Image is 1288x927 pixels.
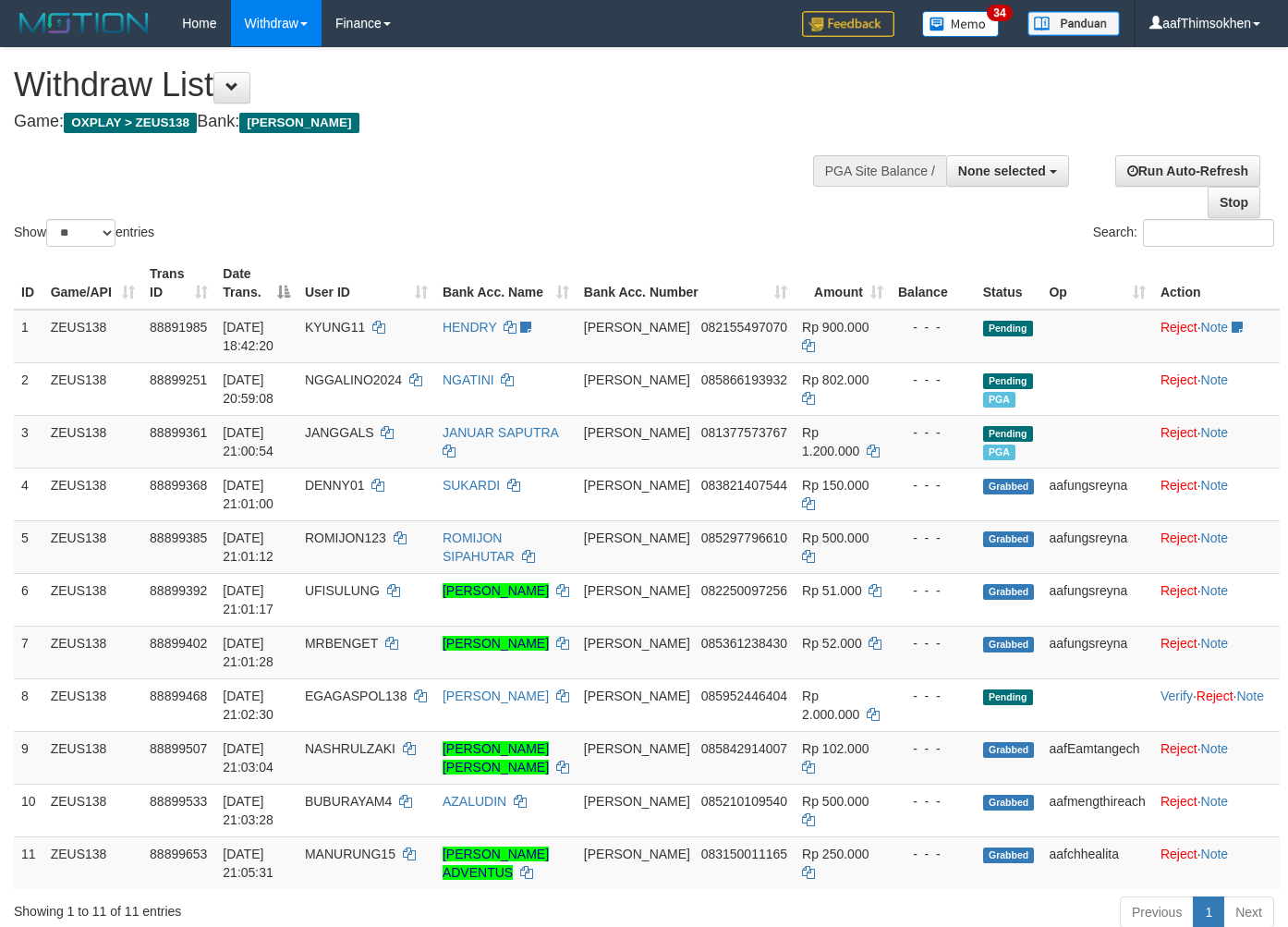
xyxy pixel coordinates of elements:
[1153,415,1280,468] td: ·
[701,689,787,703] span: Copy 085952446404 to clipboard
[1153,784,1280,836] td: ·
[1041,520,1152,573] td: aafungsreyna
[802,425,859,458] span: Rp 1.200.000
[584,741,690,756] span: [PERSON_NAME]
[43,678,142,731] td: ZEUS138
[223,372,273,406] span: [DATE] 20:59:08
[1160,320,1197,335] a: Reject
[443,372,494,387] a: NGATINI
[584,425,690,440] span: [PERSON_NAME]
[1201,794,1229,809] a: Note
[305,583,380,598] span: UFISULUNG
[983,426,1033,442] span: Pending
[223,847,273,880] span: [DATE] 21:05:31
[443,478,500,493] a: SUKARDI
[584,583,690,598] span: [PERSON_NAME]
[305,794,392,809] span: BUBURAYAM4
[1160,583,1197,598] a: Reject
[577,257,795,310] th: Bank Acc. Number: activate to sort column ascending
[1208,187,1260,218] a: Stop
[922,11,1000,37] img: Button%20Memo.svg
[1160,741,1197,756] a: Reject
[223,531,273,564] span: [DATE] 21:01:12
[223,320,273,353] span: [DATE] 18:42:20
[1201,531,1229,545] a: Note
[443,689,549,703] a: [PERSON_NAME]
[1160,636,1197,651] a: Reject
[14,678,43,731] td: 8
[14,836,43,889] td: 11
[305,741,395,756] span: NASHRULZAKI
[14,573,43,626] td: 6
[813,155,946,187] div: PGA Site Balance /
[43,257,142,310] th: Game/API: activate to sort column ascending
[1153,678,1280,731] td: · ·
[1201,636,1229,651] a: Note
[898,687,968,705] div: - - -
[898,845,968,863] div: - - -
[802,636,862,651] span: Rp 52.000
[1143,219,1274,247] input: Search:
[46,219,115,247] select: Showentries
[223,583,273,616] span: [DATE] 21:01:17
[305,689,407,703] span: EGAGASPOL138
[802,847,869,861] span: Rp 250.000
[443,320,497,335] a: HENDRY
[898,423,968,442] div: - - -
[14,626,43,678] td: 7
[14,113,840,131] h4: Game: Bank:
[43,310,142,363] td: ZEUS138
[443,847,549,880] a: [PERSON_NAME] ADVENTUS
[701,425,787,440] span: Copy 081377573767 to clipboard
[14,520,43,573] td: 5
[701,531,787,545] span: Copy 085297796610 to clipboard
[150,425,207,440] span: 88899361
[1236,689,1264,703] a: Note
[701,636,787,651] span: Copy 085361238430 to clipboard
[443,741,549,775] a: [PERSON_NAME] [PERSON_NAME]
[898,371,968,389] div: - - -
[1160,847,1197,861] a: Reject
[983,848,1035,863] span: Grabbed
[443,425,558,440] a: JANUAR SAPUTRA
[584,372,690,387] span: [PERSON_NAME]
[584,320,690,335] span: [PERSON_NAME]
[305,425,374,440] span: JANGGALS
[142,257,215,310] th: Trans ID: activate to sort column ascending
[584,847,690,861] span: [PERSON_NAME]
[1160,425,1197,440] a: Reject
[1041,573,1152,626] td: aafungsreyna
[1041,626,1152,678] td: aafungsreyna
[976,257,1042,310] th: Status
[14,415,43,468] td: 3
[1201,425,1229,440] a: Note
[802,11,894,37] img: Feedback.jpg
[584,478,690,493] span: [PERSON_NAME]
[43,415,142,468] td: ZEUS138
[701,320,787,335] span: Copy 082155497070 to clipboard
[958,164,1046,178] span: None selected
[150,531,207,545] span: 88899385
[223,478,273,511] span: [DATE] 21:01:00
[43,520,142,573] td: ZEUS138
[983,321,1033,336] span: Pending
[1160,478,1197,493] a: Reject
[802,583,862,598] span: Rp 51.000
[150,689,207,703] span: 88899468
[298,257,435,310] th: User ID: activate to sort column ascending
[43,784,142,836] td: ZEUS138
[1041,784,1152,836] td: aafmengthireach
[795,257,891,310] th: Amount: activate to sort column ascending
[983,637,1035,653] span: Grabbed
[983,392,1015,408] span: Marked by aafchomsokheang
[898,739,968,758] div: - - -
[14,219,154,247] label: Show entries
[802,320,869,335] span: Rp 900.000
[305,531,386,545] span: ROMIJON123
[983,373,1033,389] span: Pending
[1197,689,1233,703] a: Reject
[1153,626,1280,678] td: ·
[983,689,1033,705] span: Pending
[1153,310,1280,363] td: ·
[1153,573,1280,626] td: ·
